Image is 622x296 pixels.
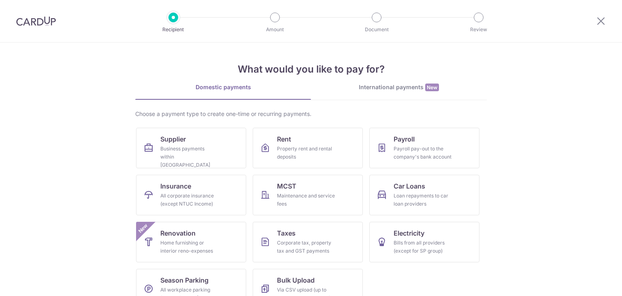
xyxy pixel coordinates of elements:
div: Business payments within [GEOGRAPHIC_DATA] [160,145,219,169]
div: Bills from all providers (except for SP group) [394,239,452,255]
iframe: Opens a widget where you can find more information [570,272,614,292]
span: Bulk Upload [277,275,315,285]
a: SupplierBusiness payments within [GEOGRAPHIC_DATA] [136,128,246,168]
span: Car Loans [394,181,425,191]
div: All corporate insurance (except NTUC Income) [160,192,219,208]
div: Domestic payments [135,83,311,91]
a: TaxesCorporate tax, property tax and GST payments [253,222,363,262]
h4: What would you like to pay for? [135,62,487,77]
span: Taxes [277,228,296,238]
p: Review [449,26,509,34]
span: Supplier [160,134,186,144]
p: Recipient [143,26,203,34]
div: Maintenance and service fees [277,192,335,208]
a: Car LoansLoan repayments to car loan providers [369,175,479,215]
div: Payroll pay-out to the company's bank account [394,145,452,161]
img: CardUp [16,16,56,26]
span: Insurance [160,181,191,191]
span: Electricity [394,228,424,238]
a: ElectricityBills from all providers (except for SP group) [369,222,479,262]
div: Choose a payment type to create one-time or recurring payments. [135,110,487,118]
a: MCSTMaintenance and service fees [253,175,363,215]
div: Corporate tax, property tax and GST payments [277,239,335,255]
div: International payments [311,83,487,92]
a: RentProperty rent and rental deposits [253,128,363,168]
span: MCST [277,181,296,191]
p: Document [347,26,407,34]
div: Property rent and rental deposits [277,145,335,161]
a: PayrollPayroll pay-out to the company's bank account [369,128,479,168]
span: Payroll [394,134,415,144]
span: Renovation [160,228,196,238]
span: Season Parking [160,275,209,285]
div: Home furnishing or interior reno-expenses [160,239,219,255]
div: Loan repayments to car loan providers [394,192,452,208]
p: Amount [245,26,305,34]
a: InsuranceAll corporate insurance (except NTUC Income) [136,175,246,215]
span: Rent [277,134,291,144]
a: RenovationHome furnishing or interior reno-expensesNew [136,222,246,262]
span: New [425,84,439,91]
span: New [136,222,150,235]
